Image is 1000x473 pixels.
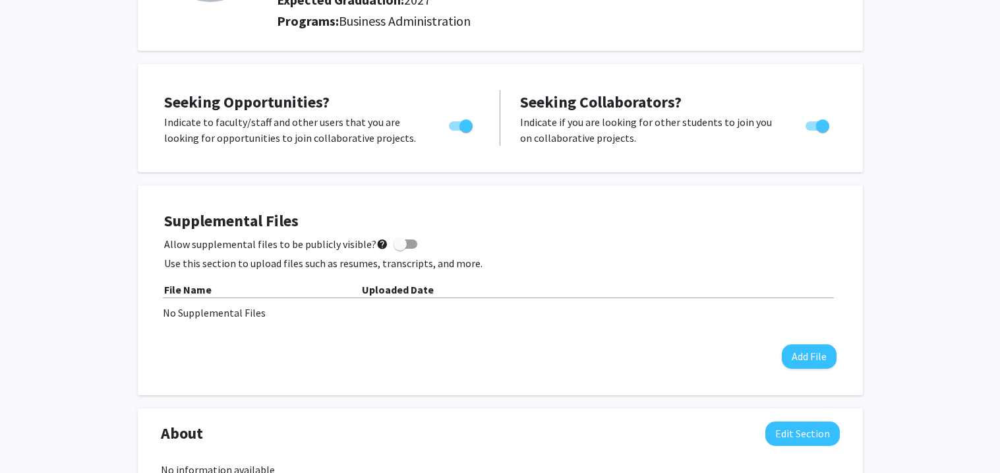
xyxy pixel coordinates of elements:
span: Allow supplemental files to be publicly visible? [164,236,388,252]
p: Indicate to faculty/staff and other users that you are looking for opportunities to join collabor... [164,114,424,146]
b: Uploaded Date [362,283,434,296]
span: Seeking Collaborators? [520,92,682,112]
p: Use this section to upload files such as resumes, transcripts, and more. [164,255,837,271]
mat-icon: help [376,236,388,252]
span: About [161,422,203,445]
div: No Supplemental Files [163,305,838,321]
iframe: Chat [10,414,56,463]
p: Indicate if you are looking for other students to join you on collaborative projects. [520,114,780,146]
h2: Programs: [277,13,839,29]
span: Business Administration [339,13,471,29]
button: Edit About [765,422,840,446]
b: File Name [164,283,212,296]
h4: Supplemental Files [164,212,837,231]
button: Add File [782,344,837,369]
span: Seeking Opportunities? [164,92,330,112]
div: Toggle [800,114,837,134]
div: Toggle [444,114,480,134]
